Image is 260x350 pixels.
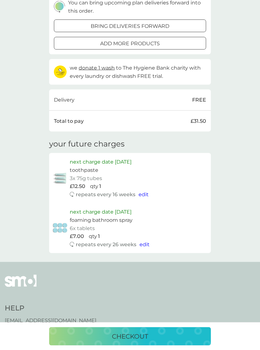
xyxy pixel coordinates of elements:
p: £12.50 [70,182,85,191]
h3: your future charges [49,140,125,149]
button: edit [139,191,149,199]
h4: Help [5,303,96,313]
p: next charge date [DATE] [70,208,132,216]
p: 1 [98,232,100,241]
p: Delivery [54,96,75,104]
p: repeats every 16 weeks [76,191,135,199]
p: 1 [99,182,101,191]
p: qty [90,182,98,191]
p: checkout [112,331,148,341]
p: toothpaste [70,166,98,174]
p: £31.50 [191,117,206,125]
p: FREE [192,96,206,104]
p: we to The Hygiene Bank charity with every laundry or dishwash FREE trial. [70,64,206,80]
span: donate 1 wash [79,65,115,71]
p: Total to pay [54,117,84,125]
p: bring deliveries forward [91,22,169,30]
button: add more products [54,37,206,50]
p: 3x 75g tubes [70,174,102,183]
button: edit [140,241,150,249]
span: edit [139,191,149,197]
p: foaming bathroom spray [70,216,133,224]
p: qty [89,232,97,241]
img: delivery-schedule.svg [54,1,65,13]
p: £7.00 [70,232,84,241]
p: next charge date [DATE] [70,158,132,166]
p: add more products [100,40,160,48]
span: edit [140,241,150,247]
button: checkout [49,327,211,346]
button: bring deliveries forward [54,20,206,32]
p: 6x tablets [70,224,95,233]
img: smol [5,275,36,296]
a: [EMAIL_ADDRESS][DOMAIN_NAME] [5,316,96,325]
p: repeats every 26 weeks [76,241,136,249]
